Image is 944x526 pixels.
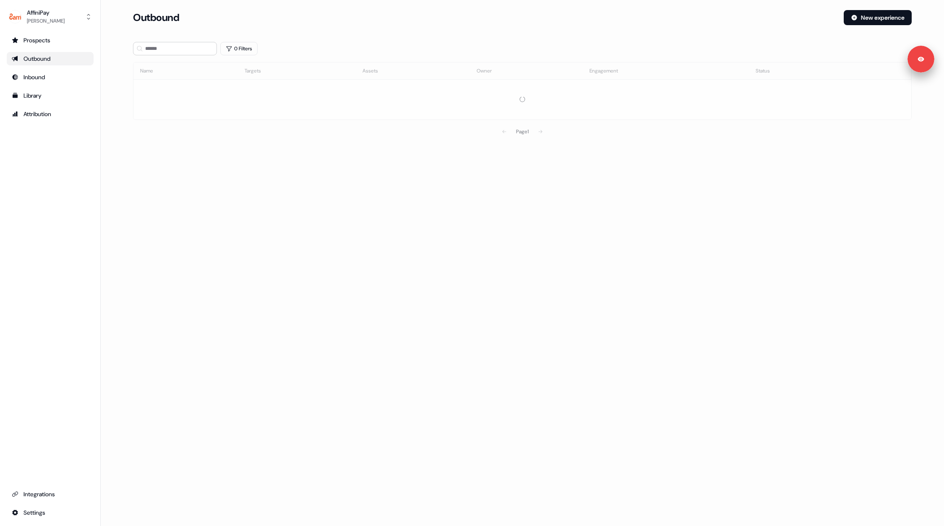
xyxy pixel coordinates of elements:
div: Library [12,91,89,100]
div: Settings [12,508,89,517]
button: New experience [844,10,912,25]
div: Prospects [12,36,89,44]
a: Go to outbound experience [7,52,94,65]
button: 0 Filters [220,42,258,55]
a: Go to templates [7,89,94,102]
a: Go to prospects [7,34,94,47]
h3: Outbound [133,11,179,24]
a: Go to Inbound [7,70,94,84]
div: Integrations [12,490,89,498]
div: Inbound [12,73,89,81]
div: AffiniPay [27,8,65,17]
button: AffiniPay[PERSON_NAME] [7,7,94,27]
div: Attribution [12,110,89,118]
a: Go to integrations [7,506,94,519]
div: Outbound [12,54,89,63]
div: [PERSON_NAME] [27,17,65,25]
a: Go to attribution [7,107,94,121]
a: Go to integrations [7,487,94,501]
